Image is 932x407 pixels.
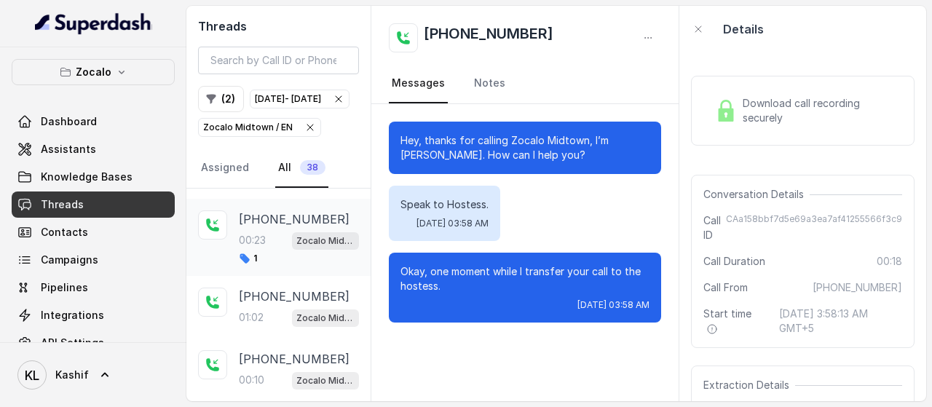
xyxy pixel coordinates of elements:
[255,92,321,106] div: [DATE] - [DATE]
[12,108,175,135] a: Dashboard
[424,23,553,52] h2: [PHONE_NUMBER]
[471,64,508,103] a: Notes
[12,59,175,85] button: Zocalo
[198,149,359,188] nav: Tabs
[41,225,88,240] span: Contacts
[296,234,355,248] p: Zocalo Midtown / EN
[296,374,355,388] p: Zocalo Midtown / EN
[41,308,104,323] span: Integrations
[12,136,175,162] a: Assistants
[703,254,765,269] span: Call Duration
[239,373,264,387] p: 00:10
[55,368,89,382] span: Kashif
[400,264,649,293] p: Okay, one moment while I transfer your call to the hostess.
[703,307,767,336] span: Start time
[203,120,293,135] p: Zocalo Midtown / EN
[41,253,98,267] span: Campaigns
[239,310,264,325] p: 01:02
[743,96,896,125] span: Download call recording securely
[25,368,39,383] text: KL
[198,149,252,188] a: Assigned
[250,90,349,108] button: [DATE]- [DATE]
[239,288,349,305] p: [PHONE_NUMBER]
[703,213,726,242] span: Call ID
[300,160,325,175] span: 38
[275,149,328,188] a: All38
[35,12,152,35] img: light.svg
[41,336,104,350] span: API Settings
[400,133,649,162] p: Hey, thanks for calling Zocalo Midtown, I’m [PERSON_NAME]. How can I help you?
[76,63,111,81] p: Zocalo
[198,118,321,137] button: Zocalo Midtown / EN
[416,218,489,229] span: [DATE] 03:58 AM
[41,170,133,184] span: Knowledge Bases
[239,350,349,368] p: [PHONE_NUMBER]
[389,64,661,103] nav: Tabs
[726,213,902,242] span: CAa158bbf7d5e69a3ea7af41255566f3c9
[389,64,448,103] a: Messages
[41,142,96,157] span: Assistants
[198,86,244,112] button: (2)
[198,47,359,74] input: Search by Call ID or Phone Number
[12,164,175,190] a: Knowledge Bases
[239,253,257,264] span: 1
[400,197,489,212] p: Speak to Hostess.
[12,274,175,301] a: Pipelines
[296,311,355,325] p: Zocalo Midtown / EN
[813,280,902,295] span: [PHONE_NUMBER]
[239,210,349,228] p: [PHONE_NUMBER]
[703,280,748,295] span: Call From
[12,191,175,218] a: Threads
[703,187,810,202] span: Conversation Details
[779,307,902,336] span: [DATE] 3:58:13 AM GMT+5
[41,280,88,295] span: Pipelines
[12,247,175,273] a: Campaigns
[723,20,764,38] p: Details
[877,254,902,269] span: 00:18
[703,378,795,392] span: Extraction Details
[715,100,737,122] img: Lock Icon
[12,219,175,245] a: Contacts
[12,302,175,328] a: Integrations
[12,355,175,395] a: Kashif
[577,299,649,311] span: [DATE] 03:58 AM
[198,17,359,35] h2: Threads
[12,330,175,356] a: API Settings
[239,233,266,248] p: 00:23
[41,114,97,129] span: Dashboard
[41,197,84,212] span: Threads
